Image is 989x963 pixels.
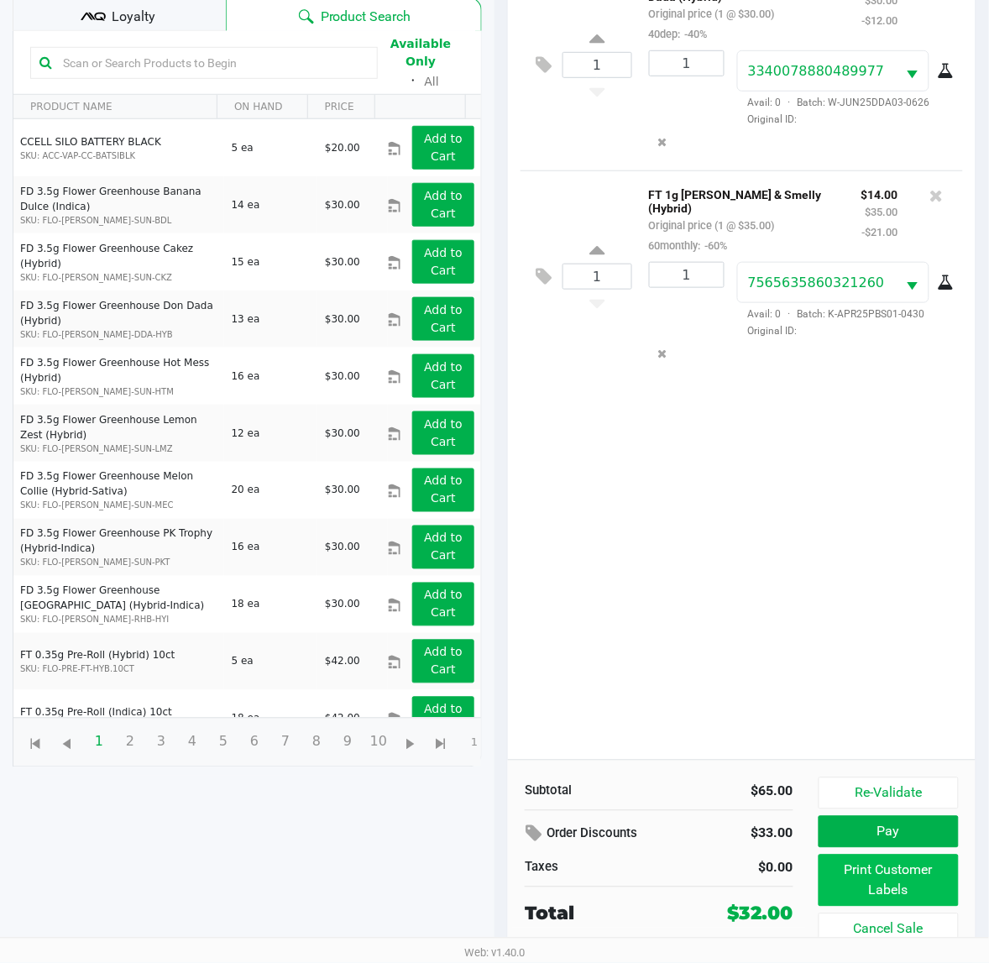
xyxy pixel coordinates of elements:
[20,328,217,341] p: SKU: FLO-[PERSON_NAME]-DDA-HYB
[737,323,950,338] span: Original ID:
[748,275,885,290] span: 7565635860321260
[114,726,146,758] span: Page 2
[145,726,177,758] span: Page 3
[217,95,307,119] th: ON HAND
[20,442,217,455] p: SKU: FLO-[PERSON_NAME]-SUN-LMZ
[897,51,929,91] button: Select
[737,308,925,320] span: Avail: 0 Batch: K-APR25PBS01-0430
[412,697,474,741] button: Add to Cart
[412,411,474,455] button: Add to Cart
[207,726,239,758] span: Page 5
[325,199,360,211] span: $30.00
[325,256,360,268] span: $30.00
[424,189,463,220] app-button-loader: Add to Cart
[649,239,728,252] small: 60monthly:
[332,726,364,758] span: Page 9
[424,360,463,391] app-button-loader: Add to Cart
[737,97,930,108] span: Avail: 0 Batch: W-JUN25DDA03-0626
[20,149,217,162] p: SKU: ACC-VAP-CC-BATSIBLK
[20,271,217,284] p: SKU: FLO-[PERSON_NAME]-SUN-CKZ
[728,900,793,928] div: $32.00
[424,246,463,277] app-button-loader: Add to Cart
[424,417,463,448] app-button-loader: Add to Cart
[13,348,224,405] td: FD 3.5g Flower Greenhouse Hot Mess (Hybrid)
[325,370,360,382] span: $30.00
[412,468,474,512] button: Add to Cart
[819,816,959,848] button: Pay
[432,735,453,756] span: Go to the last page
[720,819,793,848] div: $33.00
[651,127,673,158] button: Remove the package from the orderLine
[862,226,898,238] small: -$21.00
[224,348,317,405] td: 16 ea
[426,725,458,757] span: Go to the last page
[112,7,155,27] span: Loyalty
[737,112,950,127] span: Original ID:
[412,126,474,170] button: Add to Cart
[56,50,369,76] input: Scan or Search Products to Begin
[424,303,463,334] app-button-loader: Add to Cart
[748,63,885,79] span: 3340078880489977
[325,484,360,496] span: $30.00
[672,858,793,878] div: $0.00
[412,640,474,683] button: Add to Cart
[819,855,959,907] button: Print Customer Labels
[425,73,439,91] button: All
[782,97,798,108] span: ·
[224,119,317,176] td: 5 ea
[13,690,224,747] td: FT 0.35g Pre-Roll (Indica) 10ct
[866,206,898,218] small: $35.00
[649,184,836,215] p: FT 1g [PERSON_NAME] & Smelly (Hybrid)
[51,725,83,757] span: Go to the previous page
[424,531,463,563] app-button-loader: Add to Cart
[20,214,217,227] p: SKU: FLO-[PERSON_NAME]-SUN-BDL
[471,735,575,751] kendo-pager-info: 1 - 30 of 280 items
[395,725,426,757] span: Go to the next page
[400,735,421,756] span: Go to the next page
[20,614,217,626] p: SKU: FLO-[PERSON_NAME]-RHB-HYI
[403,73,425,89] span: ᛫
[701,239,728,252] span: -60%
[13,119,224,176] td: CCELL SILO BATTERY BLACK
[525,858,646,877] div: Taxes
[649,8,775,20] small: Original price (1 @ $30.00)
[238,726,270,758] span: Page 6
[412,354,474,398] button: Add to Cart
[424,132,463,163] app-button-loader: Add to Cart
[412,240,474,284] button: Add to Cart
[176,726,208,758] span: Page 4
[672,782,793,802] div: $65.00
[412,583,474,626] button: Add to Cart
[424,703,463,734] app-button-loader: Add to Cart
[861,184,898,201] p: $14.00
[649,219,775,232] small: Original price (1 @ $35.00)
[224,233,317,290] td: 15 ea
[325,656,360,667] span: $42.00
[424,646,463,677] app-button-loader: Add to Cart
[325,313,360,325] span: $30.00
[897,263,929,302] button: Select
[325,713,360,725] span: $42.00
[525,819,695,850] div: Order Discounts
[325,142,360,154] span: $20.00
[13,462,224,519] td: FD 3.5g Flower Greenhouse Melon Collie (Hybrid-Sativa)
[20,663,217,676] p: SKU: FLO-PRE-FT-HYB.10CT
[325,599,360,610] span: $30.00
[13,176,224,233] td: FD 3.5g Flower Greenhouse Banana Dulce (Indica)
[525,782,646,801] div: Subtotal
[13,576,224,633] td: FD 3.5g Flower Greenhouse [GEOGRAPHIC_DATA] (Hybrid-Indica)
[26,735,47,756] span: Go to the first page
[862,14,898,27] small: -$12.00
[321,7,411,27] span: Product Search
[13,95,217,119] th: PRODUCT NAME
[224,405,317,462] td: 12 ea
[424,589,463,620] app-button-loader: Add to Cart
[13,233,224,290] td: FD 3.5g Flower Greenhouse Cakez (Hybrid)
[325,542,360,553] span: $30.00
[20,725,52,757] span: Go to the first page
[782,308,798,320] span: ·
[681,28,708,40] span: -40%
[301,726,332,758] span: Page 8
[651,338,673,369] button: Remove the package from the orderLine
[224,462,317,519] td: 20 ea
